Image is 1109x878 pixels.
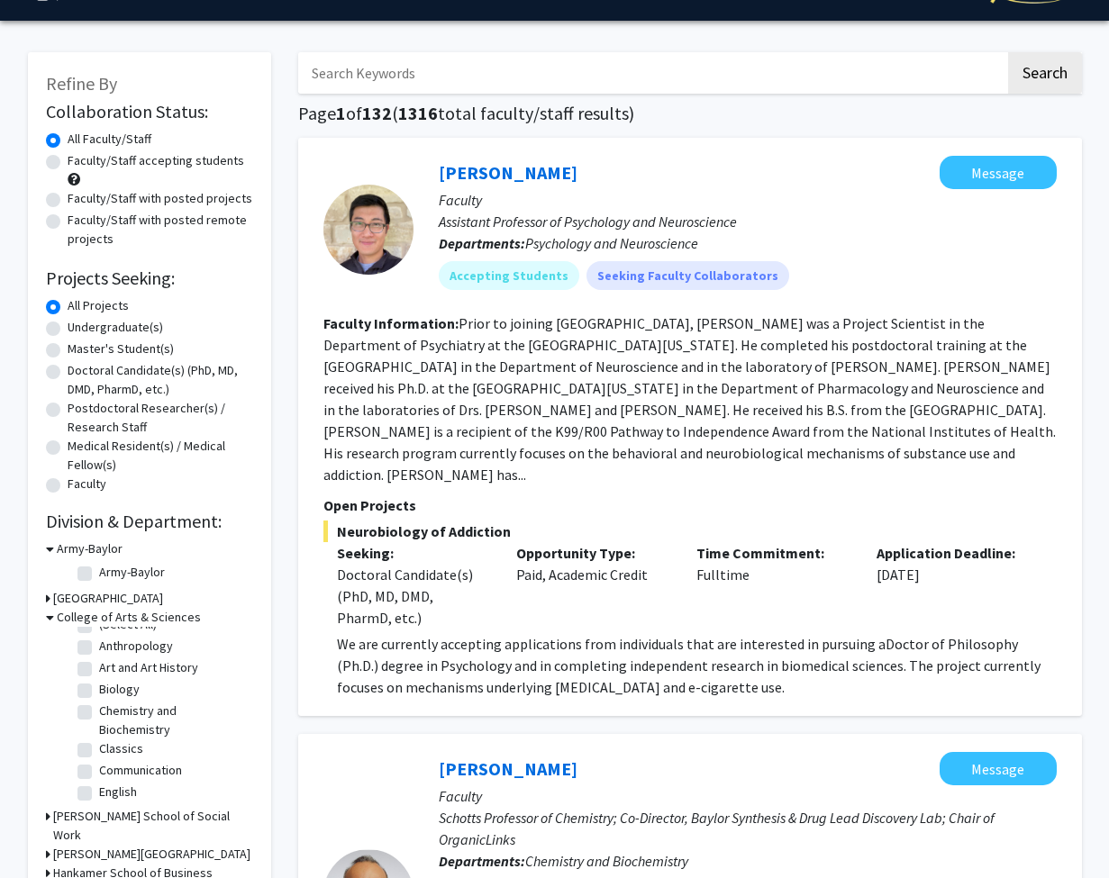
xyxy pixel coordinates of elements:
[940,752,1057,785] button: Message Daniel Romo
[99,563,165,582] label: Army-Baylor
[1008,52,1082,94] button: Search
[337,542,490,564] p: Seeking:
[99,637,173,656] label: Anthropology
[525,852,688,870] span: Chemistry and Biochemistry
[99,783,137,801] label: English
[323,494,1057,516] p: Open Projects
[503,542,683,629] div: Paid, Academic Credit
[46,267,253,289] h2: Projects Seeking:
[298,103,1082,124] h1: Page of ( total faculty/staff results)
[439,785,1057,807] p: Faculty
[53,845,250,864] h3: [PERSON_NAME][GEOGRAPHIC_DATA]
[525,234,698,252] span: Psychology and Neuroscience
[46,101,253,122] h2: Collaboration Status:
[439,189,1057,211] p: Faculty
[362,102,392,124] span: 132
[57,539,123,558] h3: Army-Baylor
[696,542,850,564] p: Time Commitment:
[323,314,459,332] b: Faculty Information:
[68,189,252,208] label: Faculty/Staff with posted projects
[99,761,182,780] label: Communication
[586,261,789,290] mat-chip: Seeking Faculty Collaborators
[46,511,253,532] h2: Division & Department:
[68,437,253,475] label: Medical Resident(s) / Medical Fellow(s)
[439,807,1057,850] p: Schotts Professor of Chemistry; Co-Director, Baylor Synthesis & Drug Lead Discovery Lab; Chair of...
[99,804,222,823] label: Environmental Science
[323,314,1056,484] fg-read-more: Prior to joining [GEOGRAPHIC_DATA], [PERSON_NAME] was a Project Scientist in the Department of Ps...
[877,542,1030,564] p: Application Deadline:
[439,757,577,780] a: [PERSON_NAME]
[439,261,579,290] mat-chip: Accepting Students
[323,520,1057,542] span: Neurobiology of Addiction
[298,52,1005,94] input: Search Keywords
[398,102,438,124] span: 1316
[516,542,669,564] p: Opportunity Type:
[68,475,106,493] label: Faculty
[99,739,143,758] label: Classics
[57,608,201,627] h3: College of Arts & Sciences
[68,399,253,437] label: Postdoctoral Researcher(s) / Research Staff
[68,361,253,399] label: Doctoral Candidate(s) (PhD, MD, DMD, PharmD, etc.)
[337,635,1041,696] span: Doctor of Philosophy (Ph.D.) degree in Psychology and in completing independent research in biome...
[863,542,1043,629] div: [DATE]
[99,701,249,739] label: Chemistry and Biochemistry
[337,564,490,629] div: Doctoral Candidate(s) (PhD, MD, DMD, PharmD, etc.)
[68,151,244,170] label: Faculty/Staff accepting students
[68,211,253,249] label: Faculty/Staff with posted remote projects
[337,633,1057,698] p: We are currently accepting applications from individuals that are interested in pursuing a
[439,234,525,252] b: Departments:
[53,807,253,845] h3: [PERSON_NAME] School of Social Work
[68,130,151,149] label: All Faculty/Staff
[439,211,1057,232] p: Assistant Professor of Psychology and Neuroscience
[14,797,77,864] iframe: Chat
[68,296,129,315] label: All Projects
[99,658,198,677] label: Art and Art History
[336,102,346,124] span: 1
[439,852,525,870] b: Departments:
[439,161,577,184] a: [PERSON_NAME]
[53,589,163,608] h3: [GEOGRAPHIC_DATA]
[940,156,1057,189] button: Message Jacques Nguyen
[683,542,863,629] div: Fulltime
[68,339,174,358] label: Master's Student(s)
[99,680,140,699] label: Biology
[68,318,163,337] label: Undergraduate(s)
[46,72,117,95] span: Refine By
